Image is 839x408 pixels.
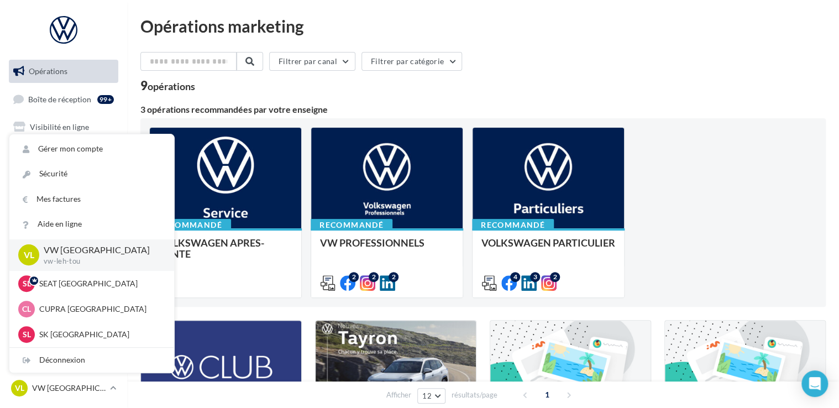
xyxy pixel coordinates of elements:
[24,249,34,261] span: VL
[140,80,195,92] div: 9
[9,348,174,373] div: Déconnexion
[417,388,445,404] button: 12
[472,219,554,231] div: Recommandé
[389,272,398,282] div: 2
[39,329,161,340] p: SK [GEOGRAPHIC_DATA]
[23,278,31,289] span: SL
[97,95,114,104] div: 99+
[140,18,826,34] div: Opérations marketing
[7,226,120,249] a: Calendrier
[269,52,355,71] button: Filtrer par canal
[361,52,462,71] button: Filtrer par catégorie
[7,290,120,322] a: Campagnes DataOnDemand
[538,386,556,404] span: 1
[29,66,67,76] span: Opérations
[39,278,161,289] p: SEAT [GEOGRAPHIC_DATA]
[15,383,24,394] span: VL
[7,143,120,166] a: Campagnes
[386,390,411,400] span: Afficher
[148,81,195,91] div: opérations
[452,390,497,400] span: résultats/page
[510,272,520,282] div: 4
[140,105,826,114] div: 3 opérations recommandées par votre enseigne
[7,87,120,111] a: Boîte de réception99+
[369,272,379,282] div: 2
[28,94,91,103] span: Boîte de réception
[22,304,31,315] span: CL
[7,116,120,139] a: Visibilité en ligne
[320,237,424,249] span: VW PROFESSIONNELS
[32,383,106,394] p: VW [GEOGRAPHIC_DATA]
[23,329,31,340] span: SL
[30,122,89,132] span: Visibilité en ligne
[44,244,156,257] p: VW [GEOGRAPHIC_DATA]
[39,304,161,315] p: CUPRA [GEOGRAPHIC_DATA]
[9,212,174,237] a: Aide en ligne
[422,391,432,400] span: 12
[7,198,120,221] a: Médiathèque
[159,237,264,260] span: VOLKSWAGEN APRES-VENTE
[44,257,156,266] p: vw-leh-tou
[7,253,120,286] a: PLV et print personnalisable
[9,137,174,161] a: Gérer mon compte
[349,272,359,282] div: 2
[550,272,560,282] div: 2
[9,378,118,399] a: VL VW [GEOGRAPHIC_DATA]
[7,171,120,194] a: Contacts
[530,272,540,282] div: 3
[7,60,120,83] a: Opérations
[801,370,828,397] div: Open Intercom Messenger
[149,219,231,231] div: Recommandé
[311,219,392,231] div: Recommandé
[9,161,174,186] a: Sécurité
[481,237,615,249] span: VOLKSWAGEN PARTICULIER
[9,187,174,212] a: Mes factures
